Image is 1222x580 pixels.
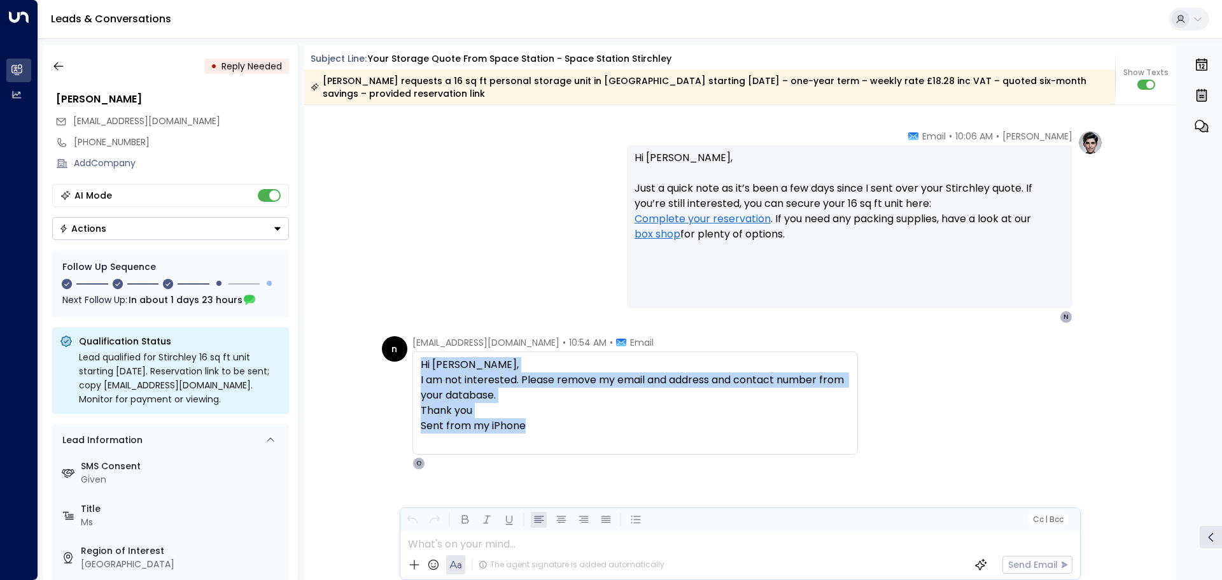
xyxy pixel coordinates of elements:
span: [PERSON_NAME] [1002,130,1072,143]
div: Follow Up Sequence [62,260,279,274]
div: n [382,336,407,362]
span: • [949,130,952,143]
div: Actions [59,223,106,234]
span: 10:06 AM [955,130,993,143]
span: Reply Needed [221,60,282,73]
div: AddCompany [74,157,289,170]
a: Leads & Conversations [51,11,171,26]
button: Actions [52,217,289,240]
div: I am not interested. Please remove my email and address and contact number from your database. [421,372,850,403]
span: [EMAIL_ADDRESS][DOMAIN_NAME] [412,336,559,349]
div: Lead Information [58,434,143,447]
div: Given [81,473,284,486]
span: In about 1 days 23 hours [129,293,242,307]
label: SMS Consent [81,460,284,473]
span: Email [922,130,946,143]
span: • [996,130,999,143]
span: • [610,336,613,349]
div: Ms [81,516,284,529]
div: [PHONE_NUMBER] [74,136,289,149]
div: Your storage quote from Space Station - Space Station Stirchley [368,52,671,66]
span: Show Texts [1123,67,1169,78]
a: Complete your reservation [635,211,771,227]
span: Email [630,336,654,349]
p: Qualification Status [79,335,281,348]
div: [PERSON_NAME] [56,92,289,107]
div: Hi [PERSON_NAME], [421,357,850,449]
span: | [1045,515,1048,524]
img: profile-logo.png [1078,130,1103,155]
label: Region of Interest [81,544,284,558]
div: [PERSON_NAME] requests a 16 sq ft personal storage unit in [GEOGRAPHIC_DATA] starting [DATE] – on... [311,74,1108,100]
span: Subject Line: [311,52,367,65]
div: Sent from my iPhone [421,418,850,434]
div: [GEOGRAPHIC_DATA] [81,558,284,571]
span: nataliemartin89@gmail.com [73,115,220,128]
div: • [211,55,217,78]
div: The agent signature is added automatically [479,559,664,570]
div: Thank you [421,403,850,449]
div: O [412,457,425,470]
span: • [563,336,566,349]
button: Cc|Bcc [1027,514,1068,526]
a: box shop [635,227,680,242]
label: Title [81,502,284,516]
span: Cc Bcc [1032,515,1063,524]
span: [EMAIL_ADDRESS][DOMAIN_NAME] [73,115,220,127]
div: Next Follow Up: [62,293,279,307]
div: Lead qualified for Stirchley 16 sq ft unit starting [DATE]. Reservation link to be sent; copy [EM... [79,350,281,406]
div: N [1060,311,1072,323]
div: Button group with a nested menu [52,217,289,240]
button: Undo [404,512,420,528]
span: 10:54 AM [569,336,607,349]
p: Hi [PERSON_NAME], Just a quick note as it’s been a few days since I sent over your Stirchley quot... [635,150,1065,257]
button: Redo [426,512,442,528]
div: AI Mode [74,189,112,202]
